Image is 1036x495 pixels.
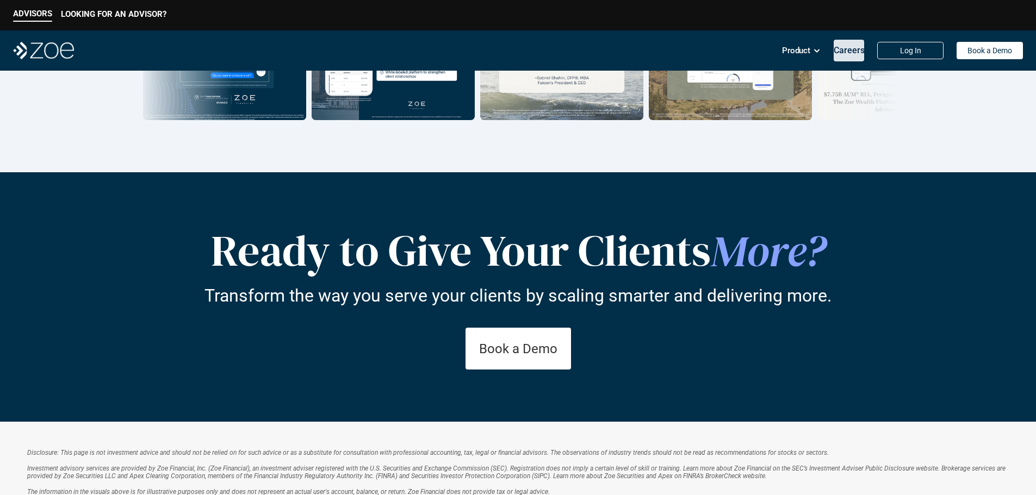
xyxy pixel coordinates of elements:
span: More? [711,221,826,280]
p: Log In [900,46,921,55]
a: Careers [834,40,864,61]
h2: Ready to Give Your Clients [156,224,880,277]
p: Book a Demo [967,46,1012,55]
p: LOOKING FOR AN ADVISOR? [61,9,166,19]
em: Disclosure: This page is not investment advice and should not be relied on for such advice or as ... [27,449,829,456]
a: Book a Demo [466,328,571,369]
em: Investment advisory services are provided by Zoe Financial, Inc. (Zoe Financial), an investment a... [27,465,1007,480]
p: Product [782,42,810,59]
p: Book a Demo [479,341,557,356]
a: Book a Demo [957,42,1023,59]
a: Log In [877,42,944,59]
p: Careers [834,45,865,55]
p: Transform the way you serve your clients by scaling smarter and delivering more. [204,285,832,306]
p: ADVISORS [13,9,52,18]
